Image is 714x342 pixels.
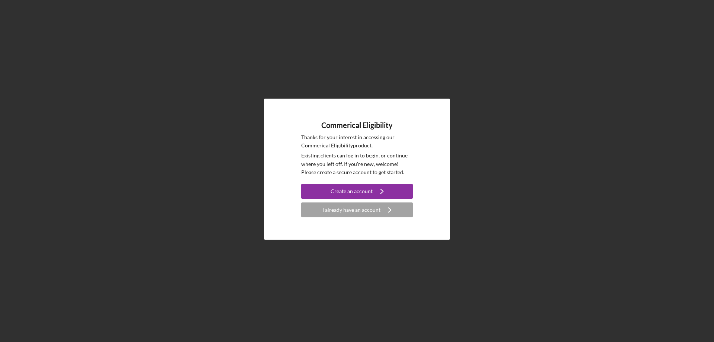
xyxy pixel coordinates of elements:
[301,184,413,199] button: Create an account
[301,151,413,176] p: Existing clients can log in to begin, or continue where you left off. If you're new, welcome! Ple...
[322,202,380,217] div: I already have an account
[321,121,393,130] h4: Commerical Eligibility
[301,202,413,217] button: I already have an account
[301,184,413,201] a: Create an account
[331,184,373,199] div: Create an account
[301,133,413,150] p: Thanks for your interest in accessing our Commerical Eligibility product.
